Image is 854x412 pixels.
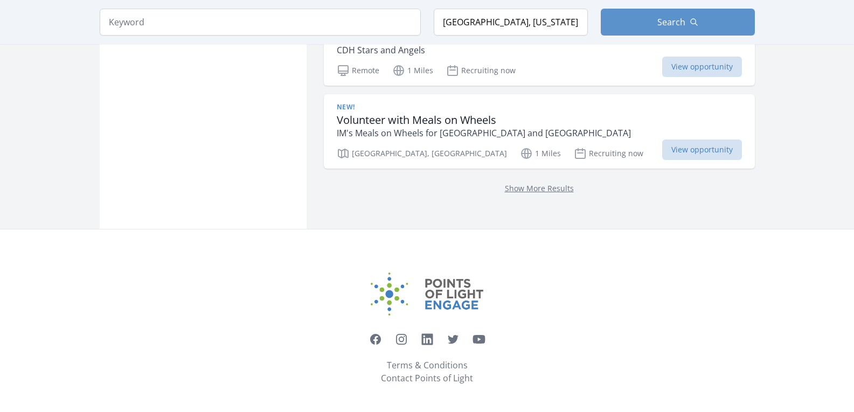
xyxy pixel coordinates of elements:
[337,44,540,57] p: CDH Stars and Angels
[337,127,631,139] p: IM's Meals on Wheels for [GEOGRAPHIC_DATA] and [GEOGRAPHIC_DATA]
[574,147,643,160] p: Recruiting now
[324,94,755,169] a: New! Volunteer with Meals on Wheels IM's Meals on Wheels for [GEOGRAPHIC_DATA] and [GEOGRAPHIC_DA...
[505,183,574,193] a: Show More Results
[337,147,507,160] p: [GEOGRAPHIC_DATA], [GEOGRAPHIC_DATA]
[100,9,421,36] input: Keyword
[381,372,473,385] a: Contact Points of Light
[434,9,588,36] input: Location
[446,64,516,77] p: Recruiting now
[601,9,755,36] button: Search
[387,359,468,372] a: Terms & Conditions
[371,273,484,316] img: Points of Light Engage
[520,147,561,160] p: 1 Miles
[337,64,379,77] p: Remote
[337,103,355,111] span: New!
[324,11,755,86] a: New! Minute Maid Park Fundraiser Volunteers! CDH Stars and Angels Remote 1 Miles Recruiting now V...
[662,57,742,77] span: View opportunity
[657,16,685,29] span: Search
[392,64,433,77] p: 1 Miles
[662,139,742,160] span: View opportunity
[337,114,631,127] h3: Volunteer with Meals on Wheels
